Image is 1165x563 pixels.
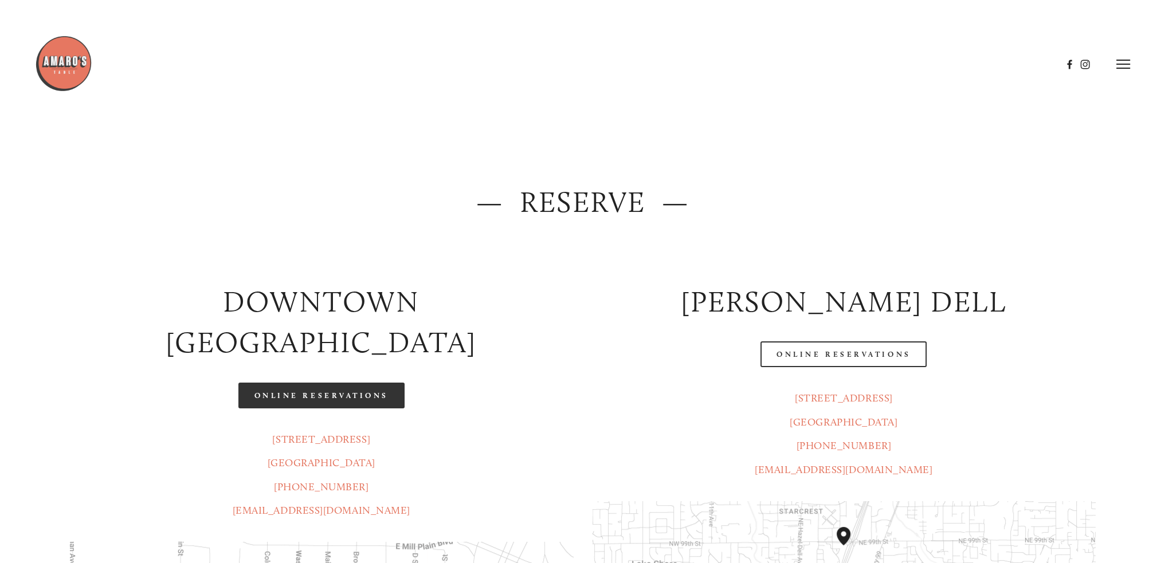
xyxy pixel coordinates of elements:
a: [STREET_ADDRESS] [795,392,893,404]
a: [EMAIL_ADDRESS][DOMAIN_NAME] [233,504,410,517]
a: [EMAIL_ADDRESS][DOMAIN_NAME] [755,463,932,476]
a: [STREET_ADDRESS] [272,433,370,446]
h2: — Reserve — [70,182,1095,222]
a: [PHONE_NUMBER] [796,439,891,452]
h2: [PERSON_NAME] DELL [593,281,1096,322]
img: Amaro's Table [35,35,92,92]
a: [GEOGRAPHIC_DATA] [790,416,897,428]
h2: Downtown [GEOGRAPHIC_DATA] [70,281,573,363]
a: [PHONE_NUMBER] [274,481,369,493]
a: [GEOGRAPHIC_DATA] [268,456,375,469]
a: Online Reservations [760,341,927,367]
a: Online Reservations [238,383,405,408]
